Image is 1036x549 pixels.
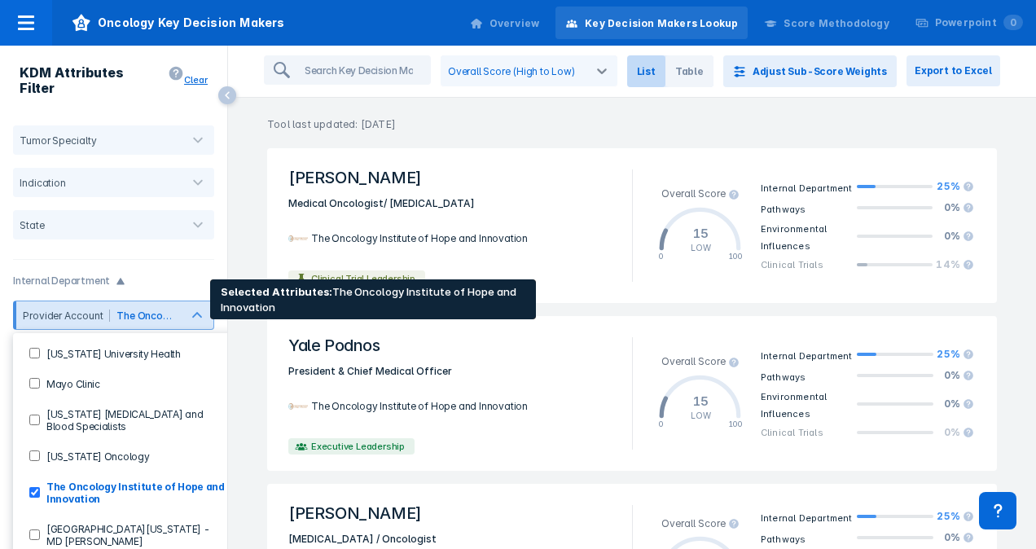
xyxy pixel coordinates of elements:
[761,257,853,272] div: Clinical Trials
[40,376,100,390] label: Mayo Clinic
[659,252,664,261] div: 0
[288,229,308,248] img: the-oncology-institute-of-hope-and-innovation.png
[267,148,997,303] a: [PERSON_NAME]Medical Oncologist/ [MEDICAL_DATA]The Oncology Institute of Hope and InnovationClini...
[13,177,66,189] div: Indication
[937,347,974,362] div: 25%
[937,509,974,524] div: 25%
[761,425,853,440] div: Clinical Trials
[585,16,738,31] div: Key Decision Makers Lookup
[937,425,974,440] div: 0%
[761,350,853,362] span: Internal Department
[298,57,429,83] input: Search Key Decision Makers, Accounts, and Organizations
[691,393,711,411] div: 15
[761,223,827,252] span: Environmental Influences
[555,7,748,39] a: Key Decision Makers Lookup
[979,492,1016,529] div: Contact Support
[723,55,897,87] button: Adjust Sub-Score Weights
[754,7,898,39] a: Score Methodology
[761,391,827,419] span: Environmental Influences
[761,512,853,523] span: Internal Department
[935,15,1023,30] div: Powerpoint
[279,160,622,195] span: [PERSON_NAME]
[691,244,711,253] div: LOW
[937,368,974,383] div: 0%
[184,72,214,88] button: Clear
[279,495,622,531] span: [PERSON_NAME]
[40,406,225,433] label: [US_STATE] [MEDICAL_DATA] and Blood Specialists
[652,187,749,200] div: Overall Score
[728,252,743,261] div: 100
[311,231,534,247] span: The Oncology Institute of Hope and Innovation
[691,411,711,421] div: LOW
[116,310,340,322] span: The Oncology Institute of Hope and Innovation
[936,229,974,244] div: 0%
[311,398,534,415] span: The Oncology Institute of Hope and Innovation
[279,195,622,212] span: Medical Oncologist/ [MEDICAL_DATA]
[936,257,974,272] div: 14%
[489,16,540,31] div: Overview
[40,521,225,547] label: [GEOGRAPHIC_DATA][US_STATE] - MD [PERSON_NAME]
[13,219,45,231] div: State
[761,533,806,544] span: Pathways
[761,182,853,194] span: Internal Department
[652,355,749,368] div: Overall Score
[308,440,408,453] span: Executive Leadership
[279,327,622,363] span: Yale Podnos
[761,371,806,383] span: Pathways
[937,397,974,411] div: 0%
[652,516,749,529] div: Overall Score
[728,419,743,428] div: 100
[16,310,110,322] div: Provider Account
[691,225,711,243] div: 15
[13,134,97,147] div: Tumor Specialty
[308,272,419,285] span: Clinical Trial Leadership
[288,397,308,416] img: the-oncology-institute-of-hope-and-innovation.png
[761,204,806,215] span: Pathways
[665,55,713,87] span: Table
[784,16,889,31] div: Score Methodology
[13,273,110,289] h4: Internal Department
[40,479,225,505] label: The Oncology Institute of Hope and Innovation
[267,316,997,471] a: Yale PodnosPresident & Chief Medical OfficerThe Oncology Institute of Hope and InnovationExecutiv...
[40,449,149,463] label: [US_STATE] Oncology
[906,55,1000,86] button: Export to Excel
[1003,15,1023,30] span: 0
[659,419,664,428] div: 0
[448,65,575,77] div: Overall Score (High to Low)
[936,179,974,194] div: 25%
[627,55,665,87] span: List
[40,346,181,360] label: [US_STATE] University Health
[936,200,974,215] div: 0%
[228,98,1036,132] p: Tool last updated: [DATE]
[279,363,622,380] span: President & Chief Medical Officer
[460,7,550,39] a: Overview
[937,530,974,545] div: 0%
[20,65,160,96] h4: KDM Attributes Filter
[279,531,622,547] span: [MEDICAL_DATA] / Oncologist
